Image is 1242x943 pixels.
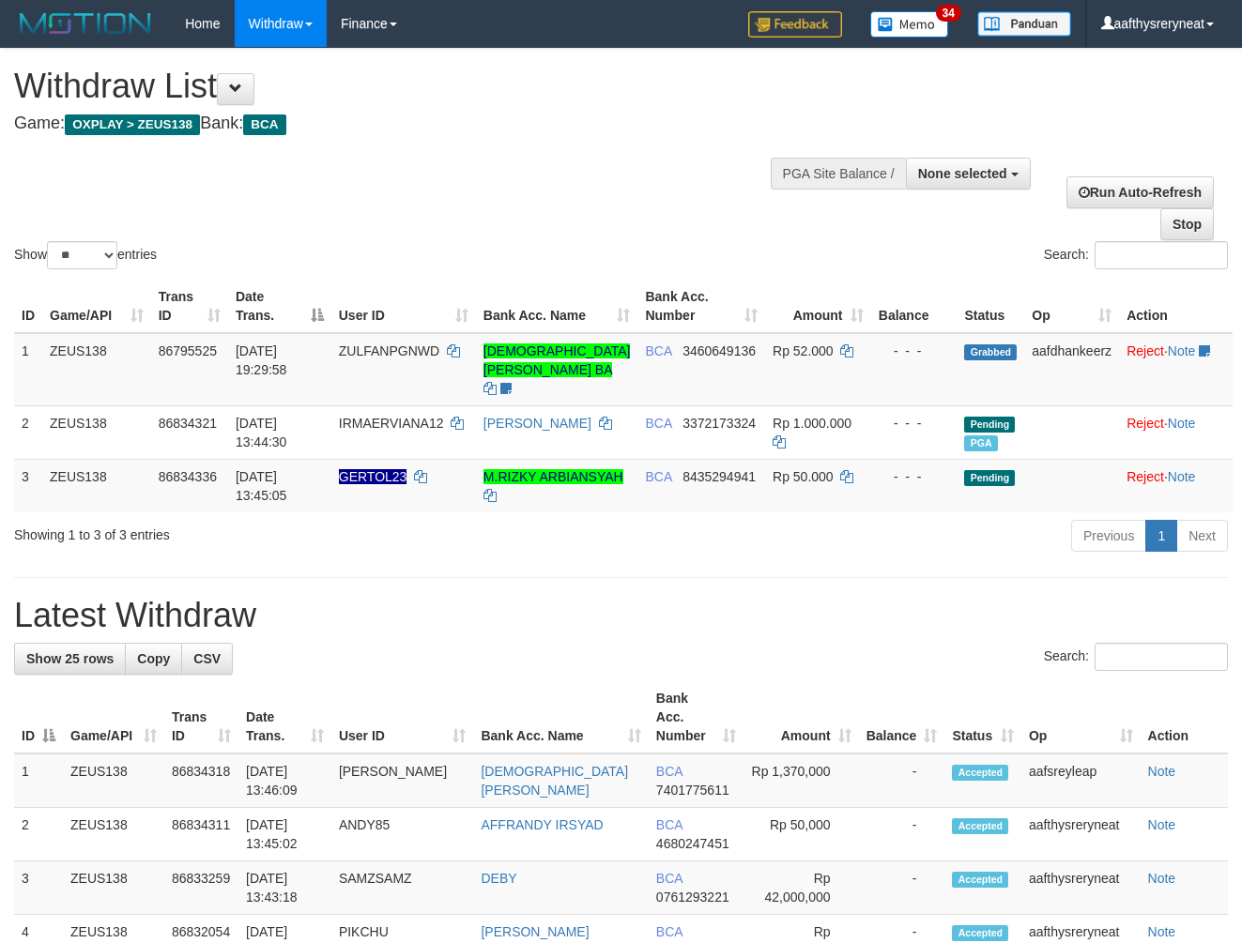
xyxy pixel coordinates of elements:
span: 86834336 [159,469,217,484]
td: ZEUS138 [42,459,151,512]
span: Grabbed [964,344,1017,360]
span: [DATE] 13:45:05 [236,469,287,503]
img: Button%20Memo.svg [870,11,949,38]
td: [DATE] 13:46:09 [238,753,331,808]
td: 3 [14,459,42,512]
label: Show entries [14,241,157,269]
td: - [859,808,945,861]
td: 86834311 [164,808,238,861]
label: Search: [1044,241,1228,269]
span: None selected [918,166,1007,181]
button: None selected [906,158,1031,190]
th: Bank Acc. Name: activate to sort column ascending [476,280,638,333]
span: Rp 50.000 [773,469,834,484]
td: 3 [14,861,63,915]
td: 1 [14,753,63,808]
td: · [1119,405,1233,459]
a: Note [1148,817,1176,832]
a: Note [1148,764,1176,779]
td: 2 [14,405,42,459]
span: Accepted [952,872,1008,888]
a: Stop [1160,208,1214,240]
td: 2 [14,808,63,861]
a: Next [1176,520,1228,552]
a: Reject [1127,469,1164,484]
select: Showentries [47,241,117,269]
th: Bank Acc. Number: activate to sort column ascending [649,681,744,753]
span: Nama rekening ada tanda titik/strip, harap diedit [339,469,407,484]
td: aafdhankeerz [1024,333,1119,406]
td: Rp 1,370,000 [744,753,859,808]
span: 86795525 [159,343,217,358]
td: - [859,753,945,808]
h4: Game: Bank: [14,114,809,133]
img: MOTION_logo.png [14,9,157,38]
td: - [859,861,945,915]
span: Copy [137,651,170,666]
span: Accepted [952,765,1008,781]
input: Search: [1095,241,1228,269]
span: BCA [645,416,671,431]
td: · [1119,459,1233,512]
th: Action [1141,681,1228,753]
td: 86834318 [164,753,238,808]
td: Rp 50,000 [744,808,859,861]
span: BCA [656,817,682,832]
th: Balance [871,280,958,333]
div: Showing 1 to 3 of 3 entries [14,518,503,544]
h1: Withdraw List [14,68,809,105]
td: 1 [14,333,42,406]
span: Rp 1.000.000 [773,416,851,431]
span: Copy 3372173324 to clipboard [682,416,756,431]
th: Op: activate to sort column ascending [1024,280,1119,333]
a: [PERSON_NAME] [483,416,591,431]
a: M.RIZKY ARBIANSYAH [483,469,623,484]
th: Game/API: activate to sort column ascending [42,280,151,333]
th: User ID: activate to sort column ascending [331,681,474,753]
span: 86834321 [159,416,217,431]
a: AFFRANDY IRSYAD [481,817,603,832]
th: Bank Acc. Name: activate to sort column ascending [473,681,648,753]
th: Status: activate to sort column ascending [944,681,1020,753]
span: Pending [964,470,1015,486]
span: BCA [656,764,682,779]
a: [DEMOGRAPHIC_DATA][PERSON_NAME] BA [483,343,631,377]
span: Accepted [952,925,1008,941]
a: [PERSON_NAME] [481,924,589,939]
input: Search: [1095,643,1228,671]
a: DEBY [481,871,516,886]
span: [DATE] 19:29:58 [236,343,287,377]
td: ZEUS138 [63,861,164,915]
td: Rp 42,000,000 [744,861,859,915]
label: Search: [1044,643,1228,671]
a: Note [1168,416,1196,431]
span: CSV [193,651,221,666]
h1: Latest Withdraw [14,597,1228,634]
th: Game/API: activate to sort column ascending [63,681,164,753]
a: Note [1168,469,1196,484]
span: Accepted [952,818,1008,834]
a: [DEMOGRAPHIC_DATA][PERSON_NAME] [481,764,628,798]
th: Balance: activate to sort column ascending [859,681,945,753]
td: ANDY85 [331,808,474,861]
a: Run Auto-Refresh [1066,176,1214,208]
span: Copy 0761293221 to clipboard [656,890,729,905]
a: Show 25 rows [14,643,126,675]
span: BCA [645,469,671,484]
span: Marked by aafsreyleap [964,435,997,451]
span: [DATE] 13:44:30 [236,416,287,449]
td: ZEUS138 [63,808,164,861]
th: Amount: activate to sort column ascending [765,280,871,333]
span: IRMAERVIANA12 [339,416,444,431]
span: 34 [936,5,961,22]
span: Copy 8435294941 to clipboard [682,469,756,484]
td: SAMZSAMZ [331,861,474,915]
th: Status [957,280,1024,333]
img: Feedback.jpg [748,11,842,38]
th: Amount: activate to sort column ascending [744,681,859,753]
a: CSV [181,643,233,675]
th: ID [14,280,42,333]
td: aafthysreryneat [1021,808,1141,861]
a: Previous [1071,520,1146,552]
a: 1 [1145,520,1177,552]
